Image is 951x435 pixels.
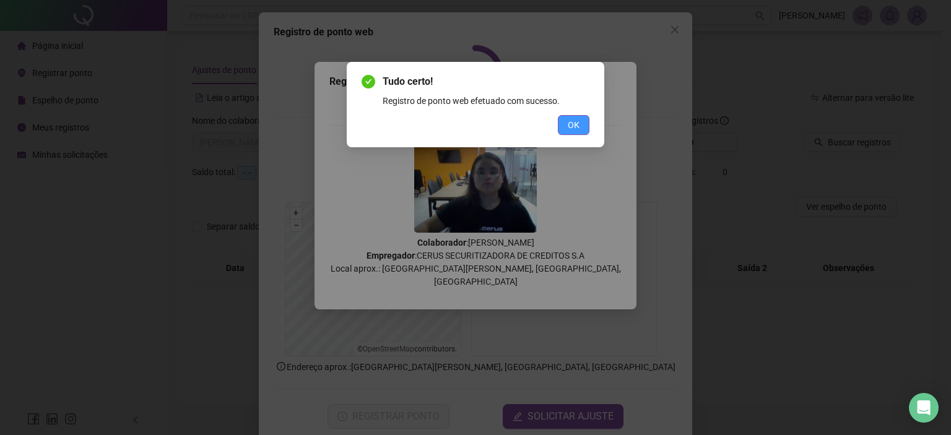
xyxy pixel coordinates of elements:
div: Open Intercom Messenger [909,393,939,423]
span: check-circle [362,75,375,88]
button: OK [558,115,589,135]
div: Registro de ponto web efetuado com sucesso. [383,94,589,108]
span: Tudo certo! [383,74,589,89]
span: OK [568,118,580,132]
